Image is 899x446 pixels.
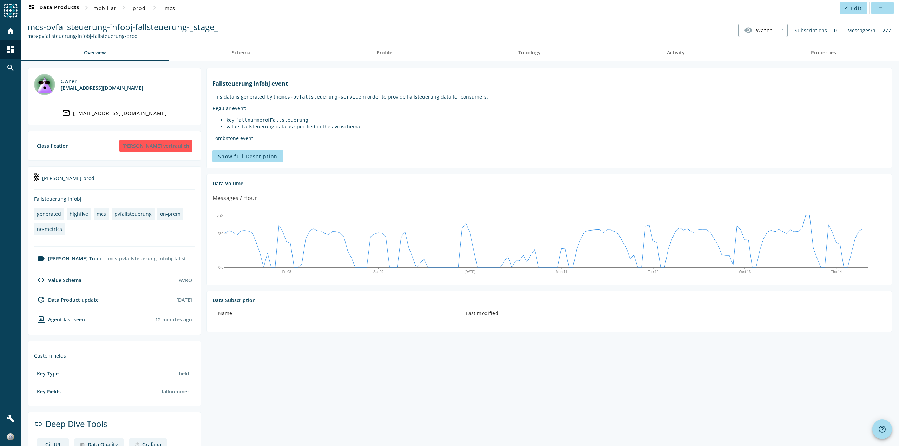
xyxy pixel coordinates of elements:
img: spoud-logo.svg [4,4,18,18]
mat-icon: chevron_right [150,4,159,12]
mat-icon: chevron_right [82,4,91,12]
mat-icon: help_outline [878,425,886,433]
mat-icon: mail_outline [62,109,70,117]
div: Deep Dive Tools [34,418,195,435]
div: [PERSON_NAME] vertraulich [119,140,192,152]
div: Data Product update [34,295,99,304]
mat-icon: chevron_right [119,4,128,12]
span: Schema [232,50,250,55]
span: Show full Description [218,153,277,160]
div: Agents typically reports every 15min to 1h [155,316,192,323]
span: Data Products [27,4,79,12]
th: Name [212,304,460,323]
button: Edit [840,2,867,14]
p: Regular event: [212,105,886,112]
mat-icon: search [6,64,15,72]
div: fallnummer [159,385,192,398]
li: key: of [227,117,886,123]
div: Messages / Hour [212,194,257,202]
text: Tue 12 [648,270,659,274]
span: Watch [756,24,773,36]
span: Properties [811,50,836,55]
div: mcs [97,211,106,217]
text: Fri 08 [282,270,291,274]
div: Data Volume [212,180,886,187]
span: Profile [376,50,392,55]
span: Topology [518,50,541,55]
mat-icon: dashboard [6,45,15,54]
div: generated [37,211,61,217]
mat-icon: home [6,27,15,35]
div: Owner [61,78,143,85]
div: Key Type [37,370,59,377]
span: Activity [667,50,685,55]
mat-icon: link [34,420,42,428]
span: mcs [165,5,176,12]
span: Overview [84,50,106,55]
text: [DATE] [464,270,475,274]
div: [PERSON_NAME] Topic [34,254,102,263]
div: [EMAIL_ADDRESS][DOMAIN_NAME] [61,85,143,91]
div: 0 [831,24,840,37]
code: fallnummer [236,117,265,123]
a: [EMAIL_ADDRESS][DOMAIN_NAME] [34,107,195,119]
mat-icon: label [37,254,45,263]
div: Subscriptions [791,24,831,37]
mat-icon: build [6,414,15,423]
div: 277 [879,24,894,37]
div: on-prem [160,211,181,217]
text: 280 [217,232,223,236]
p: Tombstone event: [212,135,886,141]
div: pvfallsteuerung [114,211,152,217]
span: mcs-pvfallsteuerung-infobj-fallsteuerung-_stage_ [27,21,218,33]
div: [PERSON_NAME]-prod [34,172,195,190]
span: Edit [851,5,862,12]
div: 1 [779,24,787,37]
mat-icon: update [37,295,45,304]
div: no-metrics [37,226,62,232]
div: Value Schema [34,276,81,284]
div: [DATE] [176,297,192,303]
div: Classification [37,142,69,149]
div: Messages/h [844,24,879,37]
text: Wed 13 [739,270,751,274]
mat-icon: code [37,276,45,284]
div: [EMAIL_ADDRESS][DOMAIN_NAME] [73,110,168,117]
button: Show full Description [212,150,283,162]
button: mobiliar [91,2,119,14]
div: highfive [70,211,88,217]
img: 4630c00465cddc62c5e0d48377b6cd43 [7,433,14,440]
text: Thu 14 [831,270,842,274]
div: Data Subscription [212,297,886,304]
p: This data is generated by the in order to provide Fallsteuerung data for consumers. [212,93,886,100]
li: value: Fallsteuerung data as specified in the avroschema [227,123,886,130]
button: prod [128,2,150,14]
div: AVRO [179,277,192,284]
span: mobiliar [93,5,117,12]
mat-icon: edit [844,6,848,10]
div: Custom fields [34,352,195,359]
button: Watch [739,24,779,36]
text: Sat 09 [373,270,383,274]
mat-icon: dashboard [27,4,36,12]
div: Key Fields [37,388,61,395]
button: Data Products [25,2,82,14]
mat-icon: visibility [744,26,753,34]
h1: Fallsteuerung infobj event [212,80,886,87]
button: mcs [159,2,181,14]
img: kafka-prod [34,173,39,181]
div: Kafka Topic: mcs-pvfallsteuerung-infobj-fallsteuerung-prod [27,33,218,39]
th: Last modified [460,304,886,323]
div: mcs-pvfallsteuerung-infobj-fallsteuerung-prod [105,252,195,265]
mat-icon: more_horiz [878,6,882,10]
div: field [176,367,192,380]
div: agent-env-prod [34,315,85,324]
img: highfive@mobi.ch [34,74,55,95]
div: Fallsteuerung infobj [34,195,195,202]
text: 6.2k [217,213,224,217]
span: prod [133,5,146,12]
code: mcs-pvfallsteuerung-service [281,94,361,100]
text: 0.0 [218,266,223,269]
text: Mon 11 [556,270,567,274]
code: Fallsteuerung [270,117,308,123]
